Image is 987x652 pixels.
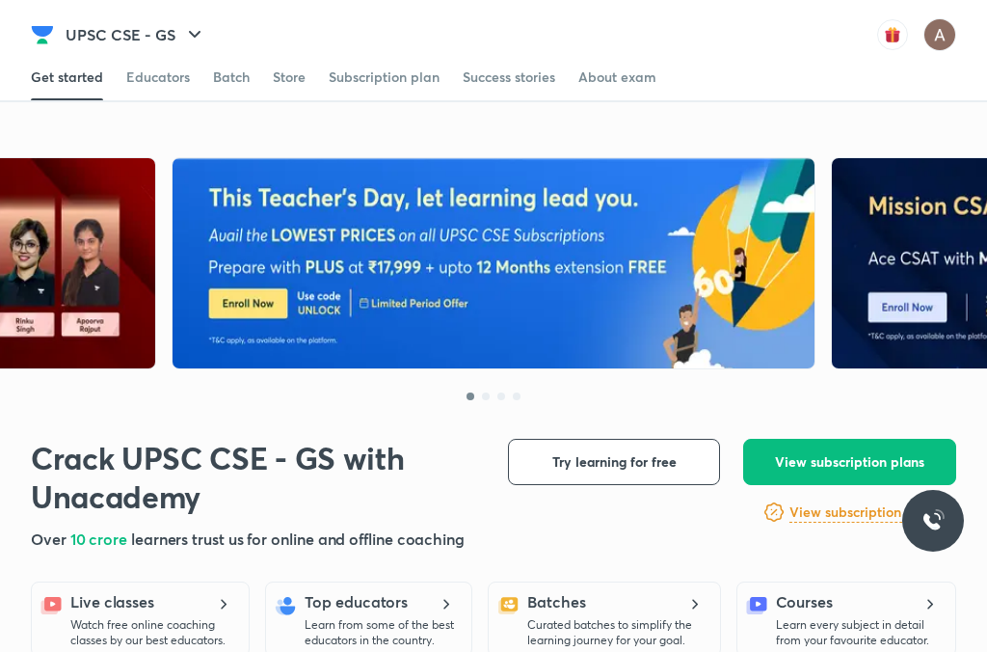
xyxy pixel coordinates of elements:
span: View subscription plans [775,452,924,472]
h5: Courses [776,590,833,613]
h5: Live classes [70,590,154,613]
a: Success stories [463,54,555,100]
p: Learn every subject in detail from your favourite educator. [776,617,944,648]
div: Get started [31,68,103,87]
img: Company Logo [31,23,54,46]
a: Educators [126,54,190,100]
button: Try learning for free [508,439,720,485]
a: View subscription offers [789,501,941,524]
a: Get started [31,54,103,100]
h5: Top educators [305,590,408,613]
a: Batch [213,54,250,100]
h1: Crack UPSC CSE - GS with Unacademy [31,439,433,516]
span: 10 crore [70,529,131,549]
span: Over [31,529,70,549]
div: Educators [126,68,190,87]
h5: Batches [527,590,585,613]
a: Store [273,54,306,100]
div: Success stories [463,68,555,87]
div: Store [273,68,306,87]
button: View subscription plans [743,439,956,485]
span: Try learning for free [552,452,677,472]
p: Learn from some of the best educators in the country. [305,617,460,648]
p: Watch free online coaching classes by our best educators. [70,617,237,648]
button: UPSC CSE - GS [54,15,218,54]
span: learners trust us for online and offline coaching [131,529,465,549]
div: Batch [213,68,250,87]
a: About exam [578,54,656,100]
img: avatar [877,19,908,50]
h6: View subscription offers [789,503,941,523]
img: ANJU SAHU [923,18,956,51]
div: About exam [578,68,656,87]
div: Subscription plan [329,68,440,87]
img: ttu [921,509,945,532]
p: Curated batches to simplify the learning journey for your goal. [527,617,708,648]
a: Subscription plan [329,54,440,100]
